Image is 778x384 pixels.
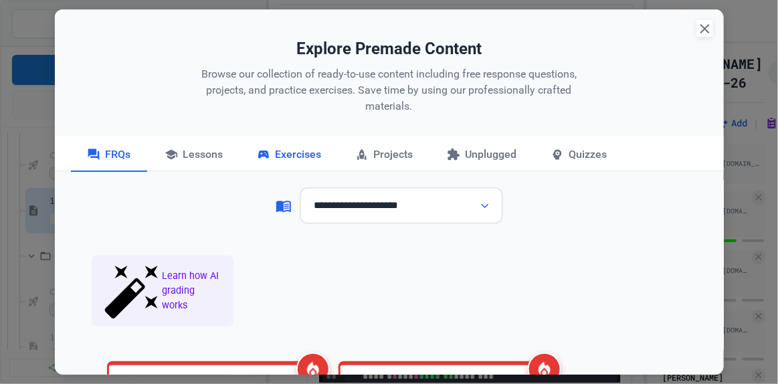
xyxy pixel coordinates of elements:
div: Quizzes [534,138,623,172]
h2: Explore Premade Content [75,37,704,61]
div: Lessons [149,138,239,172]
div: Projects [339,138,429,172]
div: Exercises [241,138,338,172]
p: Browse our collection of ready-to-use content including free response questions, projects, and pr... [189,66,590,114]
span: Learn how AI grading works [163,269,223,312]
div: Unplugged [431,138,533,172]
div: FRQs [71,138,147,172]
